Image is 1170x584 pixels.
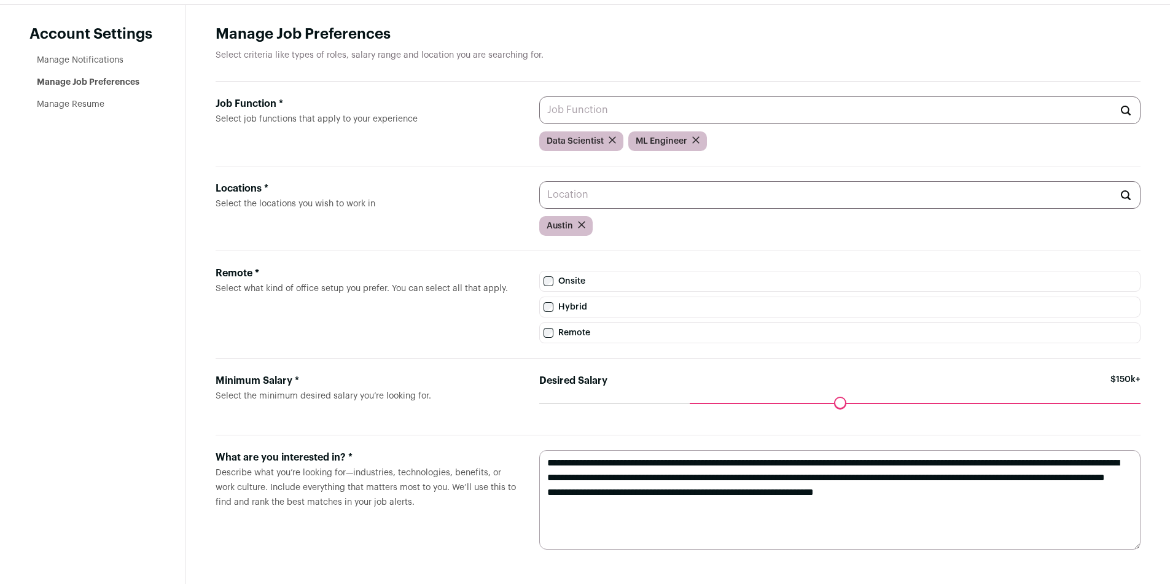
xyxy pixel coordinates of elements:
span: Select the locations you wish to work in [216,200,375,208]
span: Data Scientist [547,135,604,147]
input: Remote [544,328,553,338]
a: Manage Resume [37,100,104,109]
a: Manage Job Preferences [37,78,139,87]
span: Describe what you’re looking for—industries, technologies, benefits, or work culture. Include eve... [216,469,516,507]
input: Job Function [539,96,1141,124]
span: ML Engineer [636,135,687,147]
label: Desired Salary [539,373,607,388]
label: Hybrid [539,297,1141,317]
div: Minimum Salary * [216,373,520,388]
span: Austin [547,220,573,232]
span: Select what kind of office setup you prefer. You can select all that apply. [216,284,508,293]
span: $150k+ [1110,373,1141,403]
input: Location [539,181,1141,209]
header: Account Settings [29,25,156,44]
input: Onsite [544,276,553,286]
input: Hybrid [544,302,553,312]
span: Select the minimum desired salary you’re looking for. [216,392,431,400]
h1: Manage Job Preferences [216,25,1141,44]
label: Remote [539,322,1141,343]
div: Job Function * [216,96,520,111]
a: Manage Notifications [37,56,123,64]
span: Select job functions that apply to your experience [216,115,418,123]
div: Locations * [216,181,520,196]
div: What are you interested in? * [216,450,520,465]
p: Select criteria like types of roles, salary range and location you are searching for. [216,49,1141,61]
label: Onsite [539,271,1141,292]
div: Remote * [216,266,520,281]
